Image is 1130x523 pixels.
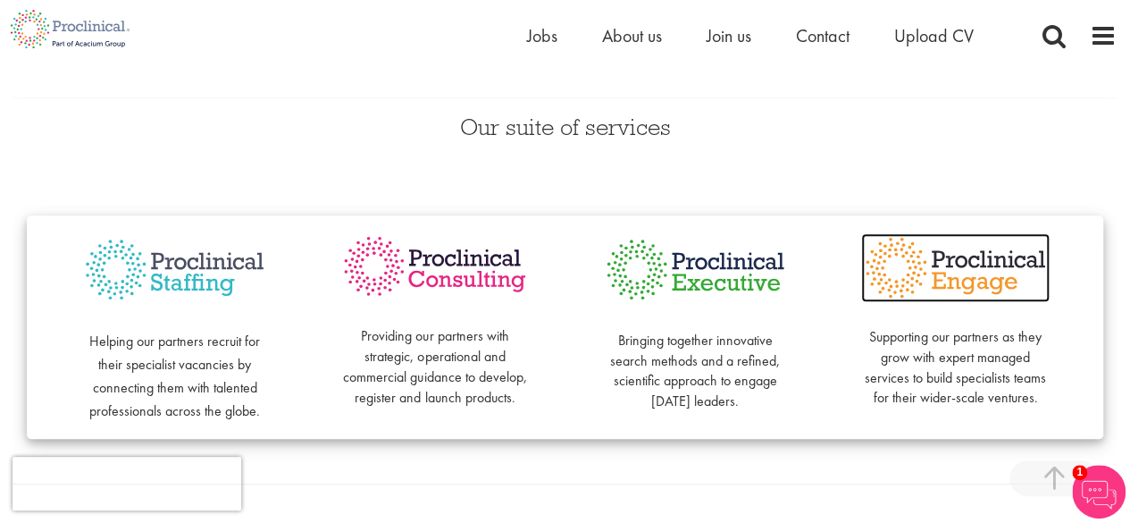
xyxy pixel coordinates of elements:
[80,233,269,307] img: Proclinical Staffing
[602,24,662,47] a: About us
[796,24,850,47] a: Contact
[89,332,260,420] span: Helping our partners recruit for their specialist vacancies by connecting them with talented prof...
[601,233,790,306] img: Proclinical Executive
[13,115,1117,139] h3: Our suite of services
[707,24,751,47] a: Join us
[601,310,790,412] p: Bringing together innovative search methods and a refined, scientific approach to engage [DATE] l...
[527,24,557,47] a: Jobs
[340,306,529,408] p: Providing our partners with strategic, operational and commercial guidance to develop, register a...
[340,233,529,299] img: Proclinical Consulting
[1072,465,1087,480] span: 1
[1072,465,1126,519] img: Chatbot
[861,307,1050,409] p: Supporting our partners as they grow with expert managed services to build specialists teams for ...
[894,24,974,47] a: Upload CV
[861,233,1050,302] img: Proclinical Engage
[13,457,241,510] iframe: reCAPTCHA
